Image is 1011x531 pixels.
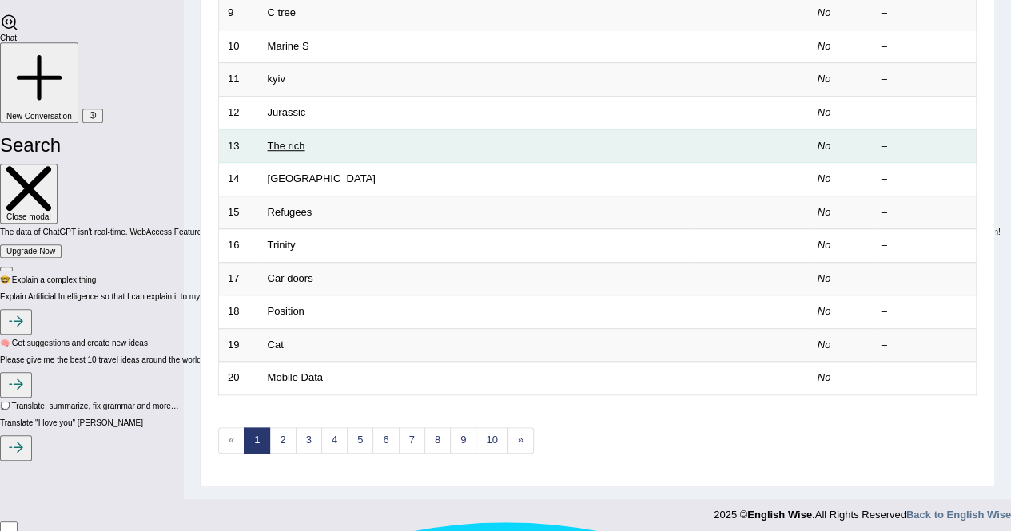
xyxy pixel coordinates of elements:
div: – [882,304,968,319]
td: 14 [219,163,259,196]
div: 2025 © All Rights Reserved [714,499,1011,522]
a: [GEOGRAPHIC_DATA] [268,172,376,184]
td: 11 [219,63,259,97]
div: – [882,139,968,154]
td: 15 [219,196,259,229]
a: » [507,427,534,454]
a: 1 [244,427,270,454]
div: – [882,238,968,253]
div: – [882,172,968,187]
div: – [882,271,968,287]
a: 2 [269,427,296,454]
a: 10 [476,427,507,454]
a: 8 [424,427,451,454]
a: Refugees [268,206,312,218]
a: 3 [296,427,322,454]
em: No [818,6,831,18]
a: Back to English Wise [906,509,1011,521]
div: – [882,39,968,54]
a: Marine S [268,40,309,52]
td: 16 [219,229,259,263]
a: Jurassic [268,106,306,118]
td: 18 [219,295,259,329]
div: – [882,338,968,353]
div: – [882,6,968,21]
strong: English Wise. [747,509,814,521]
em: No [818,272,831,284]
em: No [818,305,831,317]
em: No [818,140,831,152]
span: Close modal [6,212,51,221]
a: The rich [268,140,305,152]
td: 17 [219,262,259,295]
a: 5 [347,427,373,454]
div: – [882,205,968,220]
a: 9 [450,427,476,454]
a: Trinity [268,239,296,251]
a: Cat [268,339,284,351]
div: – [882,105,968,121]
em: No [818,239,831,251]
span: « [218,427,245,454]
em: No [818,371,831,383]
em: No [818,40,831,52]
a: kyiv [268,73,285,85]
div: – [882,371,968,386]
a: 4 [321,427,348,454]
em: No [818,106,831,118]
span: New Conversation [6,112,72,121]
div: – [882,72,968,87]
td: 10 [219,30,259,63]
a: Mobile Data [268,371,323,383]
em: No [818,339,831,351]
em: No [818,172,831,184]
a: Car doors [268,272,313,284]
em: No [818,73,831,85]
a: 7 [399,427,425,454]
td: 12 [219,96,259,129]
a: 6 [372,427,399,454]
td: 20 [219,362,259,395]
a: C tree [268,6,296,18]
td: 19 [219,328,259,362]
a: Position [268,305,304,317]
em: No [818,206,831,218]
td: 13 [219,129,259,163]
